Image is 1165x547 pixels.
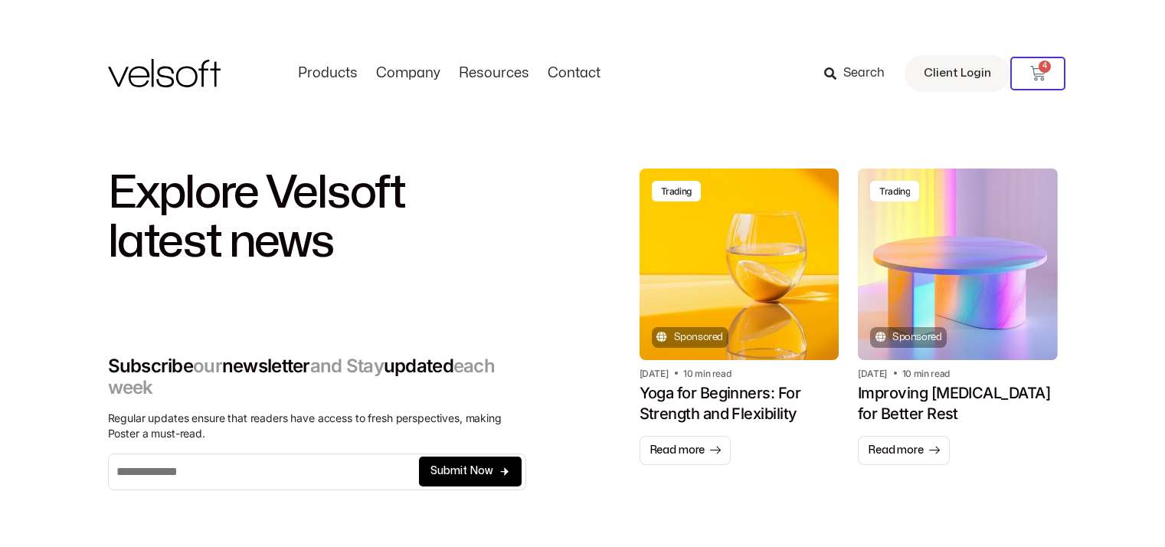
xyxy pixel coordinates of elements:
a: Read more [640,436,731,465]
h2: Subscribe newsletter updated [108,355,526,398]
span: Sponsored [888,327,941,348]
div: Trading [879,185,910,197]
a: Client Login [905,55,1010,92]
h2: 10 min read [902,368,950,380]
a: Read more [858,436,950,465]
h1: Yoga for Beginners: For Strength and Flexibility [640,383,839,424]
span: 4 [1039,61,1051,73]
span: Read more [650,443,705,458]
div: Trading [661,185,692,197]
h2: Explore Velsoft latest news [108,169,526,267]
h1: Improving [MEDICAL_DATA] for Better Rest [858,383,1058,424]
h2: 10 min read [683,368,731,380]
p: Regular updates ensure that readers have access to fresh perspectives, making Poster a must-read. [108,411,526,441]
a: ResourcesMenu Toggle [450,65,538,82]
h2: [DATE] [640,368,669,380]
span: Sponsored [670,327,723,348]
img: Velsoft Training Materials [108,59,221,87]
a: Search [824,61,895,87]
span: Client Login [924,64,991,84]
span: and Stay [310,355,384,377]
span: our [193,355,222,377]
nav: Menu [289,65,610,82]
span: Read more [868,443,924,458]
h2: [DATE] [858,368,887,380]
span: each week [108,355,496,398]
a: 4 [1010,57,1065,90]
a: ProductsMenu Toggle [289,65,367,82]
a: ContactMenu Toggle [538,65,610,82]
a: CompanyMenu Toggle [367,65,450,82]
span: Search [843,64,885,84]
button: Submit Now [419,457,522,486]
